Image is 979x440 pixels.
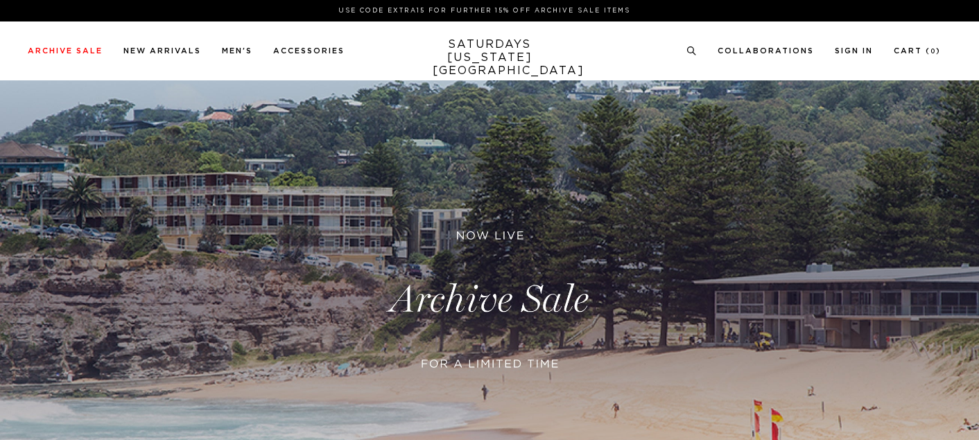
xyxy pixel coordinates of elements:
[894,47,941,55] a: Cart (0)
[835,47,873,55] a: Sign In
[222,47,252,55] a: Men's
[718,47,814,55] a: Collaborations
[33,6,935,16] p: Use Code EXTRA15 for Further 15% Off Archive Sale Items
[28,47,103,55] a: Archive Sale
[123,47,201,55] a: New Arrivals
[930,49,936,55] small: 0
[433,38,547,78] a: SATURDAYS[US_STATE][GEOGRAPHIC_DATA]
[273,47,345,55] a: Accessories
